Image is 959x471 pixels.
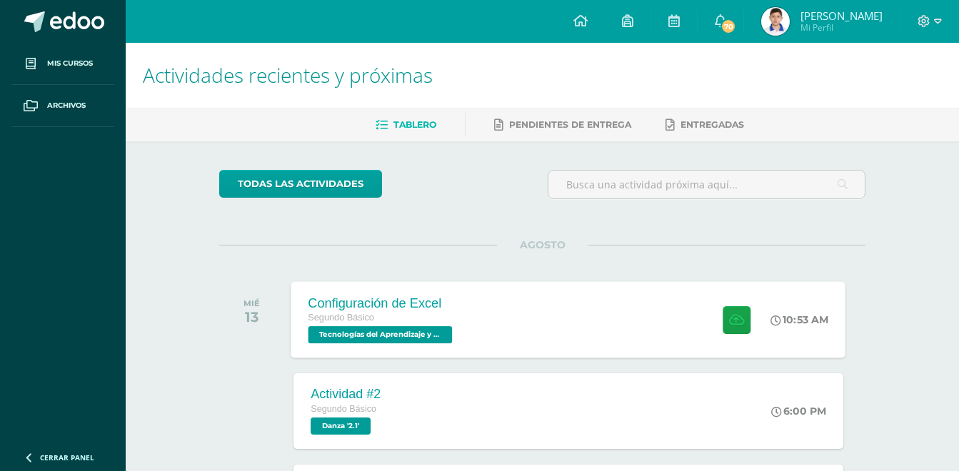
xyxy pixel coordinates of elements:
[11,43,114,85] a: Mis cursos
[771,405,826,417] div: 6:00 PM
[308,313,375,323] span: Segundo Básico
[494,113,631,136] a: Pendientes de entrega
[311,417,371,435] span: Danza '2.1'
[308,326,453,343] span: Tecnologías del Aprendizaje y la Comunicación '2.1'
[509,119,631,130] span: Pendientes de entrega
[311,404,376,414] span: Segundo Básico
[497,238,588,251] span: AGOSTO
[11,85,114,127] a: Archivos
[143,61,433,88] span: Actividades recientes y próximas
[800,21,883,34] span: Mi Perfil
[376,113,436,136] a: Tablero
[243,298,260,308] div: MIÉ
[47,100,86,111] span: Archivos
[219,170,382,198] a: todas las Actividades
[393,119,436,130] span: Tablero
[720,19,736,34] span: 70
[761,7,790,36] img: 781bd10c1f51267f987e17340af1c8b0.png
[243,308,260,325] div: 13
[666,113,744,136] a: Entregadas
[311,387,381,402] div: Actividad #2
[771,313,829,326] div: 10:53 AM
[800,9,883,23] span: [PERSON_NAME]
[47,58,93,69] span: Mis cursos
[548,171,865,198] input: Busca una actividad próxima aquí...
[40,452,94,462] span: Cerrar panel
[308,295,456,310] div: Configuración de Excel
[681,119,744,130] span: Entregadas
